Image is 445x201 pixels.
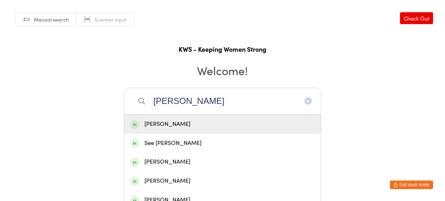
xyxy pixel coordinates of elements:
[400,12,433,24] a: Check Out
[130,176,315,186] div: [PERSON_NAME]
[7,62,438,78] h2: Welcome!
[130,138,315,148] div: See [PERSON_NAME]
[124,88,321,114] input: Search
[94,16,127,23] span: Scanner input
[390,181,433,189] button: Exit kiosk mode
[130,157,315,167] div: [PERSON_NAME]
[7,45,438,54] h1: KWS - Keeping Women Strong
[34,16,69,23] span: Manual search
[130,119,315,129] div: [PERSON_NAME]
